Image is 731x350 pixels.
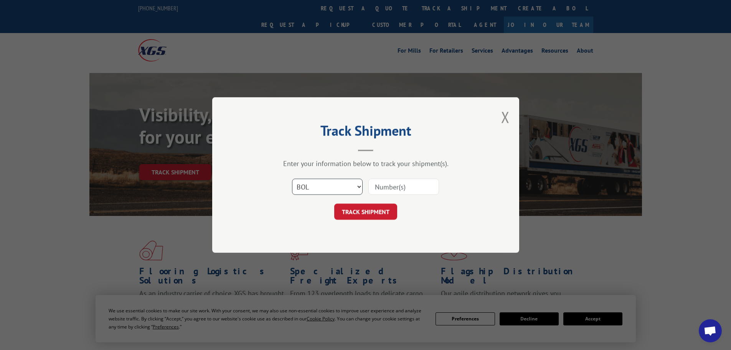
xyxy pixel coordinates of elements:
input: Number(s) [368,179,439,195]
h2: Track Shipment [251,125,481,140]
div: Open chat [699,319,722,342]
button: Close modal [501,107,510,127]
button: TRACK SHIPMENT [334,204,397,220]
div: Enter your information below to track your shipment(s). [251,159,481,168]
